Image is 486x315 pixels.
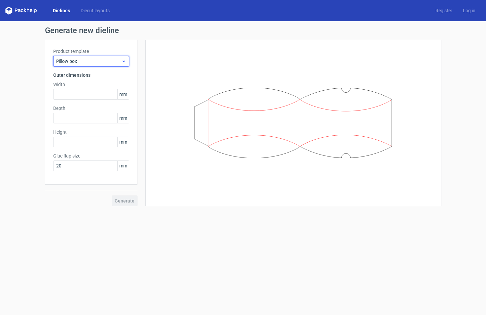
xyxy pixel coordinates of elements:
[56,58,121,65] span: Pillow box
[430,7,458,14] a: Register
[117,113,129,123] span: mm
[53,81,129,88] label: Width
[458,7,481,14] a: Log in
[53,153,129,159] label: Glue flap size
[117,161,129,171] span: mm
[53,72,129,78] h3: Outer dimensions
[45,26,441,34] h1: Generate new dieline
[75,7,115,14] a: Diecut layouts
[53,105,129,112] label: Depth
[53,48,129,55] label: Product template
[53,129,129,135] label: Height
[48,7,75,14] a: Dielines
[117,137,129,147] span: mm
[117,89,129,99] span: mm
